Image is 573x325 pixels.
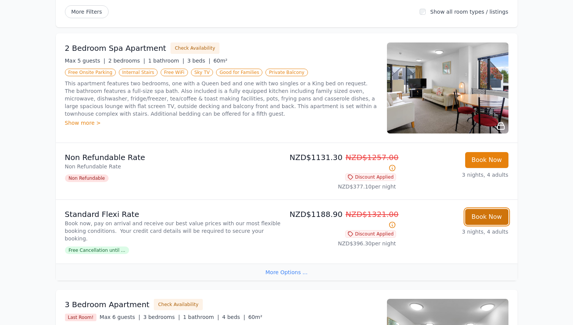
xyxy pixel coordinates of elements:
[65,299,150,310] h3: 3 Bedroom Apartment
[216,69,262,76] span: Good for Families
[56,264,518,281] div: More Options ...
[65,220,284,242] p: Book now, pay on arrival and receive our best value prices with our most flexible booking conditi...
[65,246,129,254] span: Free Cancellation until ...
[154,299,202,310] button: Check Availability
[65,163,284,170] p: Non Refundable Rate
[290,183,396,190] p: NZD$377.10 per night
[265,69,308,76] span: Private Balcony
[222,314,245,320] span: 4 beds |
[465,152,508,168] button: Book Now
[65,209,284,220] p: Standard Flexi Rate
[99,314,140,320] span: Max 6 guests |
[65,314,97,321] span: Last Room!
[65,43,166,53] h3: 2 Bedroom Spa Apartment
[65,69,116,76] span: Free Onsite Parking
[65,174,109,182] span: Non Refundable
[183,314,219,320] span: 1 bathroom |
[346,210,399,219] span: NZD$1321.00
[191,69,213,76] span: Sky TV
[187,58,210,64] span: 3 beds |
[65,5,109,18] span: More Filters
[345,173,396,181] span: Discount Applied
[148,58,184,64] span: 1 bathroom |
[65,80,378,118] p: This apartment features two bedrooms, one with a Queen bed and one with two singles or a King bed...
[290,240,396,247] p: NZD$396.30 per night
[65,119,378,127] div: Show more >
[345,230,396,238] span: Discount Applied
[65,58,106,64] span: Max 5 guests |
[143,314,180,320] span: 3 bedrooms |
[290,209,396,230] p: NZD$1188.90
[213,58,227,64] span: 60m²
[402,228,508,236] p: 3 nights, 4 adults
[108,58,145,64] span: 2 bedrooms |
[465,209,508,225] button: Book Now
[430,9,508,15] label: Show all room types / listings
[161,69,188,76] span: Free WiFi
[402,171,508,179] p: 3 nights, 4 adults
[170,42,219,54] button: Check Availability
[248,314,262,320] span: 60m²
[290,152,396,173] p: NZD$1131.30
[119,69,158,76] span: Internal Stairs
[65,152,284,163] p: Non Refundable Rate
[346,153,399,162] span: NZD$1257.00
